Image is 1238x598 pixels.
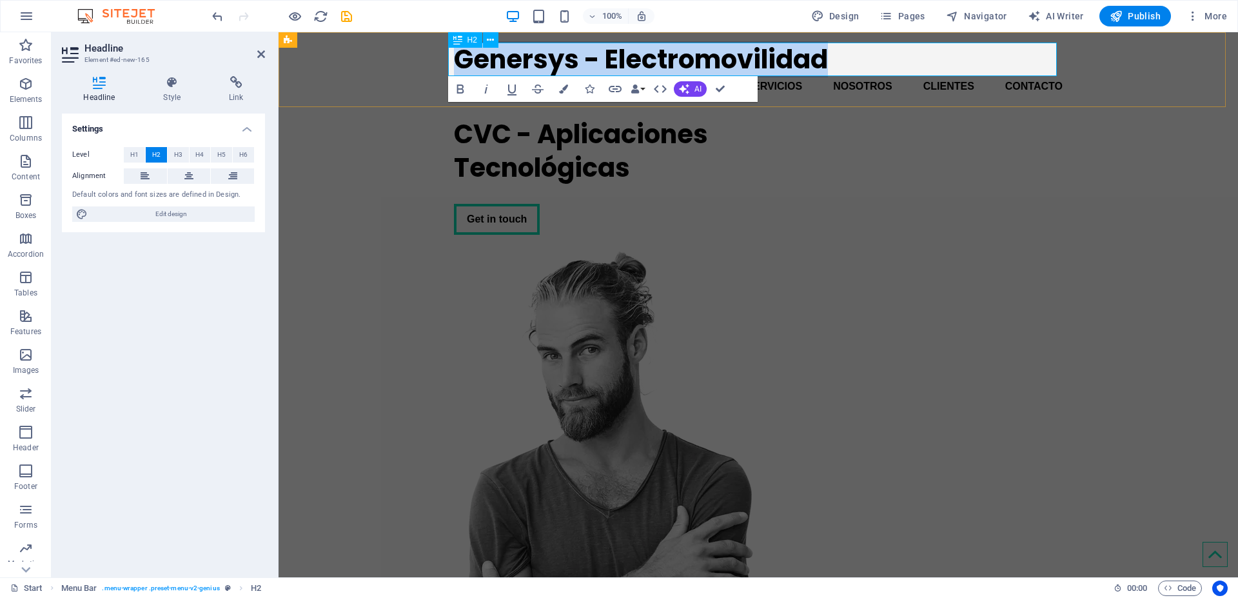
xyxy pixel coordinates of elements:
p: Images [13,365,39,375]
h4: Link [208,76,265,103]
span: AI Writer [1028,10,1084,23]
h2: Headline [84,43,265,54]
button: Italic (Ctrl+I) [474,76,498,102]
button: Usercentrics [1212,581,1228,596]
button: undo [210,8,225,24]
span: H6 [239,147,248,163]
button: More [1181,6,1232,26]
button: Edit design [72,206,255,222]
i: Reload page [313,9,328,24]
i: Save (Ctrl+S) [339,9,354,24]
button: H1 [124,147,145,163]
p: Columns [10,133,42,143]
p: Elements [10,94,43,105]
span: 00 00 [1127,581,1147,596]
label: Level [72,147,124,163]
p: Favorites [9,55,42,66]
span: H2 [467,36,477,44]
button: Strikethrough [526,76,550,102]
button: 100% [583,8,629,24]
h6: Session time [1114,581,1148,596]
button: AI [674,81,707,97]
button: Code [1158,581,1202,596]
button: Navigator [941,6,1012,26]
button: H6 [233,147,254,163]
span: H4 [195,147,204,163]
button: Underline (Ctrl+U) [500,76,524,102]
p: Marketing [8,559,43,569]
button: Link [603,76,627,102]
i: Undo: Edit headline (Ctrl+Z) [210,9,225,24]
span: More [1186,10,1227,23]
button: H5 [211,147,232,163]
span: . menu-wrapper .preset-menu-v2-genius [102,581,219,596]
button: H3 [168,147,189,163]
h4: Settings [62,114,265,137]
span: Publish [1110,10,1161,23]
div: Default colors and font sizes are defined in Design. [72,190,255,201]
button: Publish [1099,6,1171,26]
span: Navigator [946,10,1007,23]
span: H5 [217,147,226,163]
button: HTML [648,76,673,102]
button: Data Bindings [629,76,647,102]
span: H3 [174,147,182,163]
p: Content [12,172,40,182]
button: Bold (Ctrl+B) [448,76,473,102]
button: Design [806,6,865,26]
span: H1 [130,147,139,163]
nav: breadcrumb [61,581,262,596]
p: Slider [16,404,36,414]
h6: 100% [602,8,623,24]
p: Features [10,326,41,337]
span: Edit design [92,206,251,222]
span: Click to select. Double-click to edit [251,581,261,596]
button: H4 [190,147,211,163]
button: Click here to leave preview mode and continue editing [287,8,302,24]
button: Pages [874,6,930,26]
p: Header [13,443,39,453]
span: Design [811,10,860,23]
button: save [339,8,354,24]
p: Footer [14,481,37,492]
button: Icons [577,76,602,102]
a: Click to cancel selection. Double-click to open Pages [10,581,43,596]
p: Tables [14,288,37,298]
span: Code [1164,581,1196,596]
button: AI Writer [1023,6,1089,26]
h4: Style [142,76,208,103]
span: : [1136,583,1138,593]
div: Design (Ctrl+Alt+Y) [806,6,865,26]
span: Click to select. Double-click to edit [61,581,97,596]
span: Pages [879,10,925,23]
button: reload [313,8,328,24]
button: Colors [551,76,576,102]
img: Editor Logo [74,8,171,24]
h2: Genersys - Electromovilidad [175,10,784,44]
h3: Element #ed-new-165 [84,54,239,66]
i: This element is a customizable preset [225,584,231,592]
p: Boxes [15,210,37,221]
button: H2 [146,147,167,163]
h4: Headline [62,76,142,103]
span: H2 [152,147,161,163]
p: Accordion [8,249,44,259]
span: AI [694,85,702,93]
label: Alignment [72,168,124,184]
p: Forms [14,520,37,530]
button: Confirm (Ctrl+⏎) [708,76,732,102]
